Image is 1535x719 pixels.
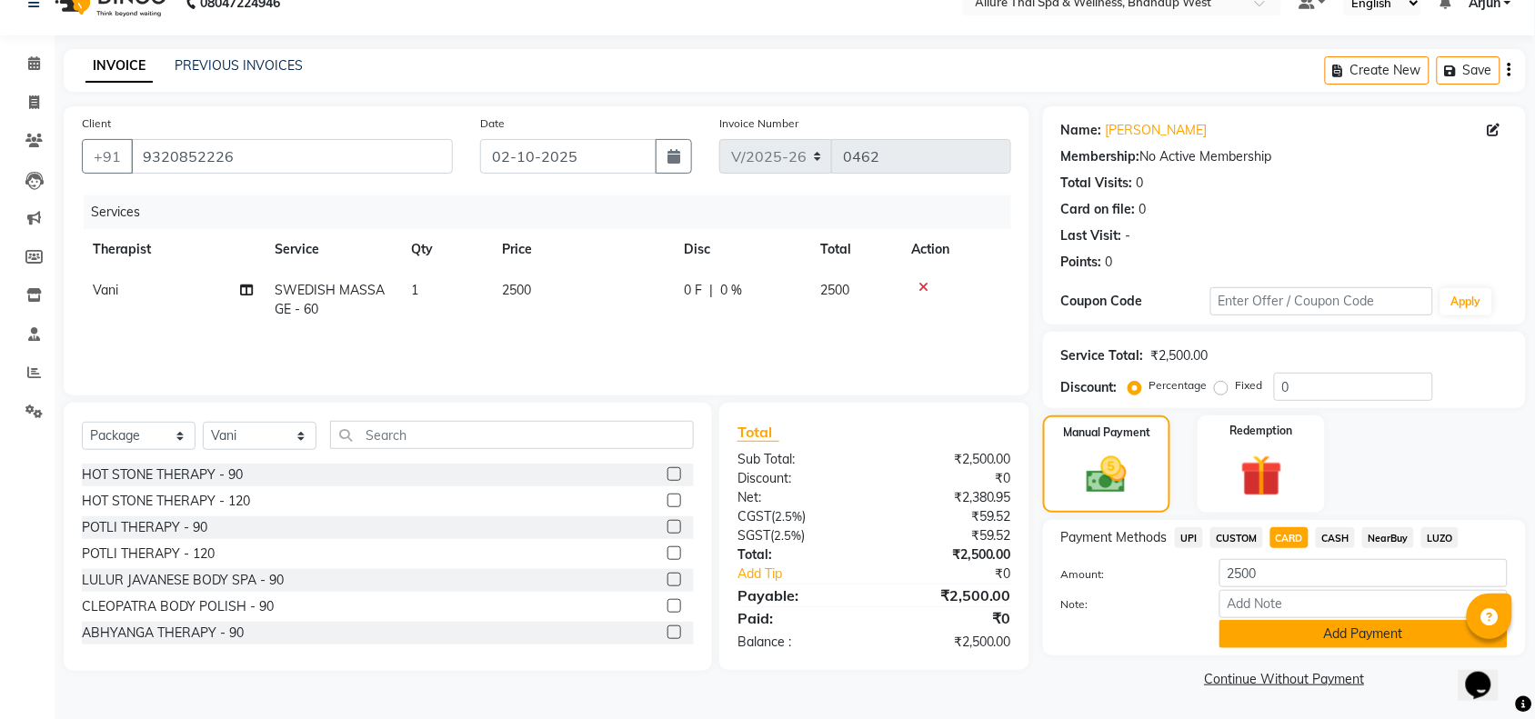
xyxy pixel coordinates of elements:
[82,465,243,484] div: HOT STONE THERAPY - 90
[1061,121,1102,140] div: Name:
[874,584,1025,606] div: ₹2,500.00
[737,423,779,442] span: Total
[480,115,505,132] label: Date
[93,282,118,298] span: Vani
[1061,528,1168,547] span: Payment Methods
[1061,292,1210,311] div: Coupon Code
[724,607,875,629] div: Paid:
[684,281,702,300] span: 0 F
[899,564,1025,584] div: ₹0
[1106,121,1208,140] a: [PERSON_NAME]
[82,571,284,590] div: LULUR JAVANESE BODY SPA - 90
[724,507,875,526] div: ( )
[820,282,849,298] span: 2500
[1175,527,1203,548] span: UPI
[775,509,802,524] span: 2.5%
[724,450,875,469] div: Sub Total:
[874,488,1025,507] div: ₹2,380.95
[1210,527,1263,548] span: CUSTOM
[874,526,1025,545] div: ₹59.52
[275,282,385,317] span: SWEDISH MASSAGE - 60
[737,527,770,544] span: SGST
[1325,56,1430,85] button: Create New
[720,281,742,300] span: 0 %
[1061,378,1118,397] div: Discount:
[1219,590,1508,618] input: Add Note
[1048,596,1206,613] label: Note:
[85,50,153,83] a: INVOICE
[874,633,1025,652] div: ₹2,500.00
[175,57,303,74] a: PREVIOUS INVOICES
[724,526,875,545] div: ( )
[82,597,274,616] div: CLEOPATRA BODY POLISH - 90
[1061,253,1102,272] div: Points:
[724,469,875,488] div: Discount:
[724,545,875,564] div: Total:
[1061,200,1136,219] div: Card on file:
[673,229,809,270] th: Disc
[1126,226,1131,245] div: -
[1219,620,1508,648] button: Add Payment
[264,229,400,270] th: Service
[1362,527,1414,548] span: NearBuy
[82,229,264,270] th: Therapist
[1236,377,1263,394] label: Fixed
[1061,147,1140,166] div: Membership:
[709,281,713,300] span: |
[737,508,771,524] span: CGST
[874,607,1025,629] div: ₹0
[809,229,900,270] th: Total
[724,633,875,652] div: Balance :
[1137,174,1144,193] div: 0
[1149,377,1208,394] label: Percentage
[724,488,875,507] div: Net:
[82,492,250,511] div: HOT STONE THERAPY - 120
[82,139,133,174] button: +91
[1151,346,1209,365] div: ₹2,500.00
[724,584,875,606] div: Payable:
[1316,527,1355,548] span: CASH
[400,229,491,270] th: Qty
[1228,450,1296,502] img: _gift.svg
[1061,147,1508,166] div: No Active Membership
[874,469,1025,488] div: ₹0
[1063,424,1150,441] label: Manual Payment
[411,282,418,298] span: 1
[719,115,798,132] label: Invoice Number
[1106,253,1113,272] div: 0
[724,564,899,584] a: Add Tip
[1061,174,1133,193] div: Total Visits:
[1139,200,1147,219] div: 0
[874,450,1025,469] div: ₹2,500.00
[1061,346,1144,365] div: Service Total:
[1421,527,1459,548] span: LUZO
[502,282,531,298] span: 2500
[84,195,1025,229] div: Services
[1047,670,1522,689] a: Continue Without Payment
[874,545,1025,564] div: ₹2,500.00
[1074,452,1139,498] img: _cash.svg
[131,139,453,174] input: Search by Name/Mobile/Email/Code
[1061,226,1122,245] div: Last Visit:
[1048,566,1206,583] label: Amount:
[1437,56,1500,85] button: Save
[900,229,1011,270] th: Action
[330,421,694,449] input: Search
[1230,423,1293,439] label: Redemption
[1210,287,1433,315] input: Enter Offer / Coupon Code
[1459,646,1517,701] iframe: chat widget
[874,507,1025,526] div: ₹59.52
[82,518,207,537] div: POTLI THERAPY - 90
[82,544,215,564] div: POTLI THERAPY - 120
[491,229,673,270] th: Price
[82,115,111,132] label: Client
[774,528,801,543] span: 2.5%
[82,624,244,643] div: ABHYANGA THERAPY - 90
[1440,288,1492,315] button: Apply
[1270,527,1309,548] span: CARD
[1219,559,1508,587] input: Amount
